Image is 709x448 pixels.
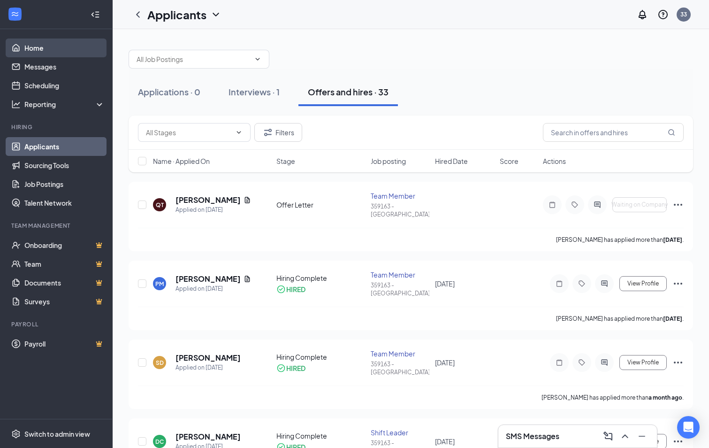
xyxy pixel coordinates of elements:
[244,275,251,283] svg: Document
[91,10,100,19] svg: Collapse
[554,280,565,287] svg: Note
[286,285,305,294] div: HIRED
[24,100,105,109] div: Reporting
[262,127,274,138] svg: Filter
[672,199,684,210] svg: Ellipses
[11,429,21,439] svg: Settings
[371,202,430,218] div: 359163 - [GEOGRAPHIC_DATA]
[175,195,240,205] h5: [PERSON_NAME]
[24,429,90,439] div: Switch to admin view
[24,292,105,311] a: SurveysCrown
[680,10,687,18] div: 33
[435,358,455,367] span: [DATE]
[576,280,587,287] svg: Tag
[147,7,206,23] h1: Applicants
[153,156,210,166] span: Name · Applied On
[569,201,580,209] svg: Tag
[254,55,261,63] svg: ChevronDown
[175,353,241,363] h5: [PERSON_NAME]
[435,156,468,166] span: Hired Date
[618,429,633,444] button: ChevronUp
[276,352,365,362] div: Hiring Complete
[599,359,610,366] svg: ActiveChat
[556,315,684,323] p: [PERSON_NAME] has applied more than .
[619,355,667,370] button: View Profile
[24,76,105,95] a: Scheduling
[276,285,286,294] svg: CheckmarkCircle
[506,431,559,441] h3: SMS Messages
[156,201,164,209] div: QT
[371,191,430,201] div: Team Member
[175,432,241,442] h5: [PERSON_NAME]
[276,200,365,209] div: Offer Letter
[24,57,105,76] a: Messages
[156,359,164,367] div: SD
[10,9,20,19] svg: WorkstreamLogo
[138,86,200,98] div: Applications · 0
[24,255,105,273] a: TeamCrown
[636,431,648,442] svg: Minimize
[672,357,684,368] svg: Ellipses
[371,281,430,297] div: 359163 - [GEOGRAPHIC_DATA]
[276,431,365,440] div: Hiring Complete
[24,273,105,292] a: DocumentsCrown
[132,9,144,20] svg: ChevronLeft
[611,201,668,208] span: Waiting on Company
[11,100,21,109] svg: Analysis
[210,9,221,20] svg: ChevronDown
[576,359,587,366] svg: Tag
[371,156,406,166] span: Job posting
[371,270,430,279] div: Team Member
[371,428,430,437] div: Shift Leader
[612,197,667,212] button: Waiting on Company
[254,123,302,142] button: Filter Filters
[627,280,659,287] span: View Profile
[155,438,164,446] div: DC
[24,193,105,212] a: Talent Network
[627,359,659,366] span: View Profile
[175,363,241,372] div: Applied on [DATE]
[663,315,682,322] b: [DATE]
[556,236,684,244] p: [PERSON_NAME] has applied more than .
[11,320,103,328] div: Payroll
[235,129,243,136] svg: ChevronDown
[276,273,365,283] div: Hiring Complete
[619,276,667,291] button: View Profile
[601,429,616,444] button: ComposeMessage
[547,201,558,209] svg: Note
[244,196,251,204] svg: Document
[11,222,103,230] div: Team Management
[672,278,684,289] svg: Ellipses
[155,280,164,288] div: PM
[24,156,105,175] a: Sourcing Tools
[500,156,518,166] span: Score
[677,416,700,439] div: Open Intercom Messenger
[308,86,389,98] div: Offers and hires · 33
[371,349,430,358] div: Team Member
[599,280,610,287] svg: ActiveChat
[11,123,103,131] div: Hiring
[634,429,649,444] button: Minimize
[146,127,231,138] input: All Stages
[24,175,105,193] a: Job Postings
[657,9,669,20] svg: QuestionInfo
[672,436,684,447] svg: Ellipses
[619,431,631,442] svg: ChevronUp
[286,363,305,373] div: HIRED
[276,156,295,166] span: Stage
[543,123,684,142] input: Search in offers and hires
[435,279,455,288] span: [DATE]
[24,236,105,255] a: OnboardingCrown
[24,334,105,353] a: PayrollCrown
[541,394,684,402] p: [PERSON_NAME] has applied more than .
[668,129,675,136] svg: MagnifyingGlass
[602,431,614,442] svg: ComposeMessage
[175,274,240,284] h5: [PERSON_NAME]
[229,86,280,98] div: Interviews · 1
[371,360,430,376] div: 359163 - [GEOGRAPHIC_DATA]
[435,437,455,446] span: [DATE]
[663,236,682,243] b: [DATE]
[276,363,286,373] svg: CheckmarkCircle
[175,205,251,215] div: Applied on [DATE]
